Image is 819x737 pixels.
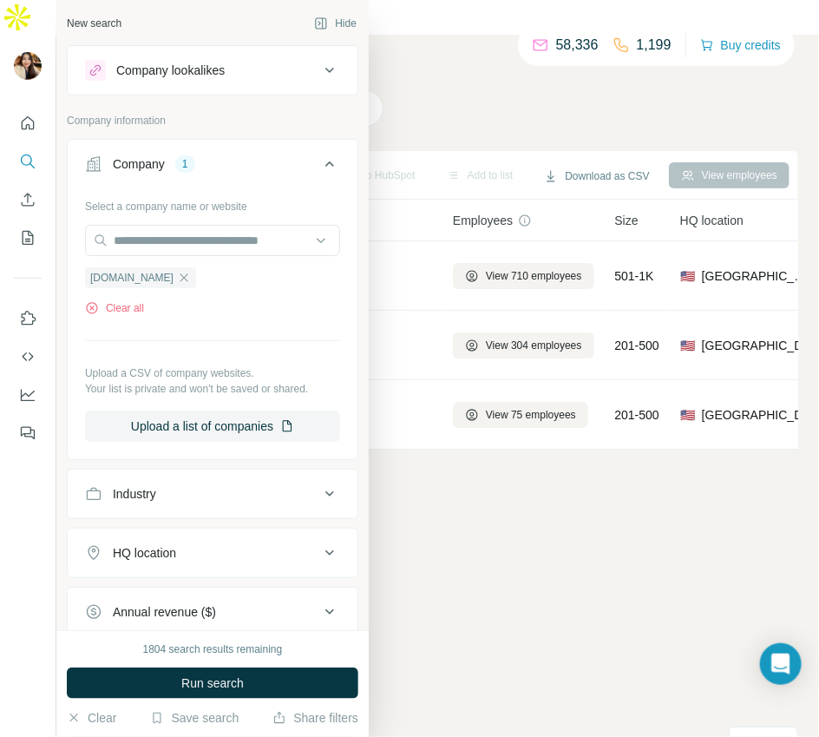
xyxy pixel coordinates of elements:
[67,668,358,699] button: Run search
[637,35,672,56] p: 1,199
[68,473,357,515] button: Industry
[116,62,225,79] div: Company lookalikes
[615,212,639,229] span: Size
[113,603,216,621] div: Annual revenue ($)
[14,52,42,80] img: Avatar
[14,379,42,411] button: Dashboard
[453,402,588,428] button: View 75 employees
[14,146,42,177] button: Search
[700,33,781,57] button: Buy credits
[615,337,659,354] span: 201-500
[453,263,594,289] button: View 710 employees
[14,184,42,215] button: Enrich CSV
[90,270,174,286] span: [DOMAIN_NAME]
[85,411,340,442] button: Upload a list of companies
[113,155,165,173] div: Company
[680,212,744,229] span: HQ location
[151,56,798,80] h4: Search
[486,268,582,284] span: View 710 employees
[143,642,283,657] div: 1804 search results remaining
[68,532,357,574] button: HQ location
[67,709,116,727] button: Clear
[85,192,340,214] div: Select a company name or website
[113,485,156,503] div: Industry
[272,709,358,727] button: Share filters
[615,406,659,424] span: 201-500
[113,544,176,562] div: HQ location
[85,381,340,397] p: Your list is private and won't be saved or shared.
[85,365,340,381] p: Upload a CSV of company websites.
[181,674,244,692] span: Run search
[14,222,42,253] button: My lists
[453,332,594,359] button: View 304 employees
[14,108,42,139] button: Quick start
[615,267,654,285] span: 501-1K
[68,49,357,91] button: Company lookalikes
[67,16,121,31] div: New search
[14,418,42,449] button: Feedback
[680,406,695,424] span: 🇺🇸
[85,300,144,316] button: Clear all
[680,337,695,354] span: 🇺🇸
[68,591,357,633] button: Annual revenue ($)
[680,267,695,285] span: 🇺🇸
[760,643,802,685] div: Open Intercom Messenger
[453,212,513,229] span: Employees
[556,35,599,56] p: 58,336
[532,163,661,189] button: Download as CSV
[486,407,576,423] span: View 75 employees
[302,10,369,36] button: Hide
[486,338,582,353] span: View 304 employees
[68,143,357,192] button: Company1
[150,709,239,727] button: Save search
[14,341,42,372] button: Use Surfe API
[67,113,358,128] p: Company information
[175,156,195,172] div: 1
[14,303,42,334] button: Use Surfe on LinkedIn
[702,267,816,285] span: [GEOGRAPHIC_DATA], [US_STATE]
